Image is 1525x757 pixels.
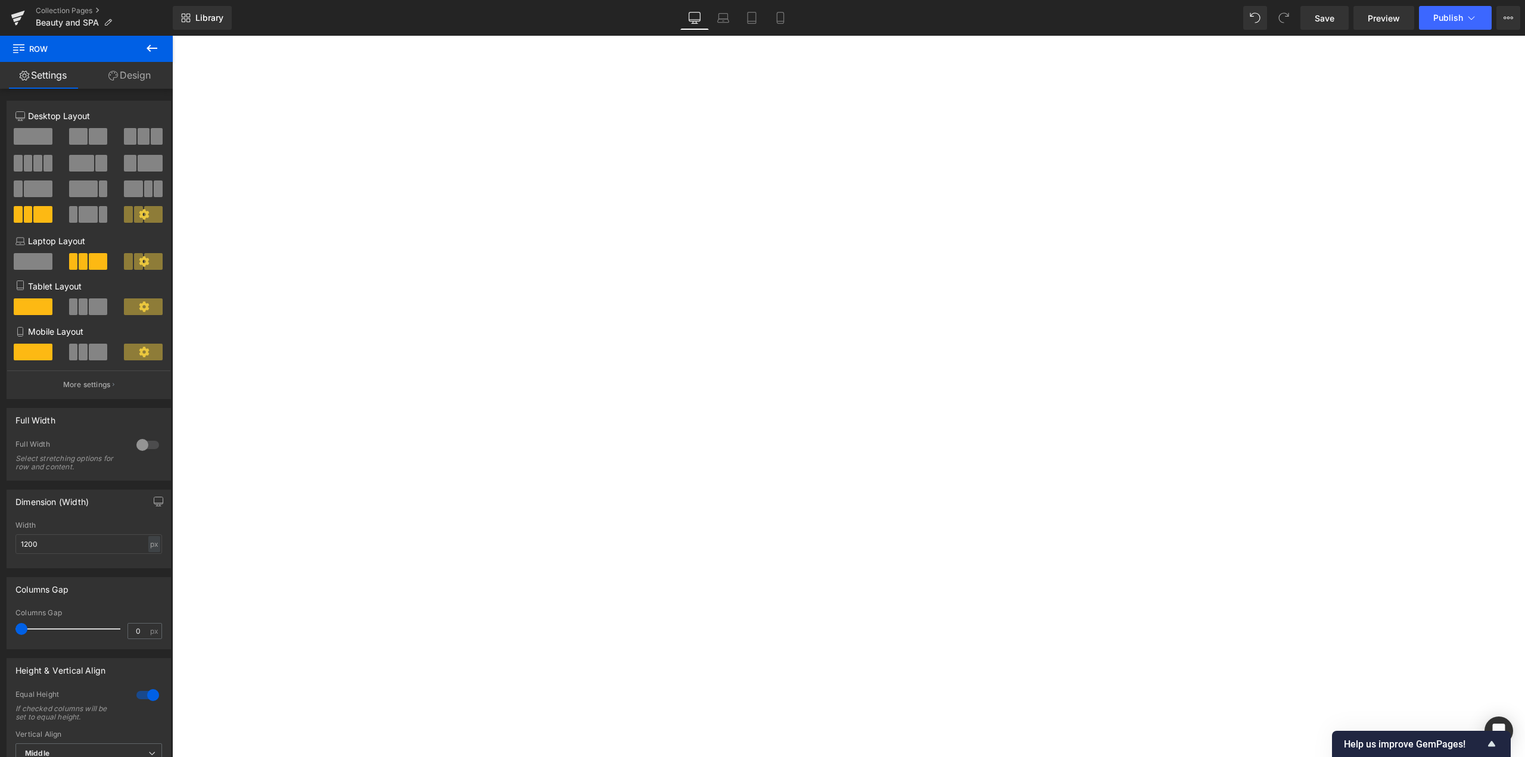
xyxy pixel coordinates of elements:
span: px [150,627,160,635]
a: Preview [1353,6,1414,30]
div: px [148,536,160,552]
a: Mobile [766,6,795,30]
div: Height & Vertical Align [15,659,105,675]
button: Publish [1419,6,1492,30]
div: If checked columns will be set to equal height. [15,705,123,721]
a: Desktop [680,6,709,30]
div: Width [15,521,162,529]
div: Columns Gap [15,609,162,617]
button: Undo [1243,6,1267,30]
div: Open Intercom Messenger [1484,716,1513,745]
span: Beauty and SPA [36,18,99,27]
p: Tablet Layout [15,280,162,292]
span: Library [195,13,223,23]
a: New Library [173,6,232,30]
button: Show survey - Help us improve GemPages! [1344,737,1499,751]
span: Save [1315,12,1334,24]
a: Design [86,62,173,89]
button: Redo [1272,6,1296,30]
a: Collection Pages [36,6,173,15]
a: Tablet [737,6,766,30]
input: auto [15,534,162,554]
div: Select stretching options for row and content. [15,454,123,471]
button: More [1496,6,1520,30]
button: More settings [7,370,170,398]
div: Full Width [15,409,55,425]
p: More settings [63,379,111,390]
div: Equal Height [15,690,125,702]
p: Mobile Layout [15,325,162,338]
div: Full Width [15,440,125,452]
span: Preview [1368,12,1400,24]
div: Columns Gap [15,578,69,594]
div: Vertical Align [15,730,162,739]
span: Publish [1433,13,1463,23]
div: Dimension (Width) [15,490,89,507]
span: Help us improve GemPages! [1344,739,1484,750]
p: Desktop Layout [15,110,162,122]
p: Laptop Layout [15,235,162,247]
a: Laptop [709,6,737,30]
span: Row [12,36,131,62]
